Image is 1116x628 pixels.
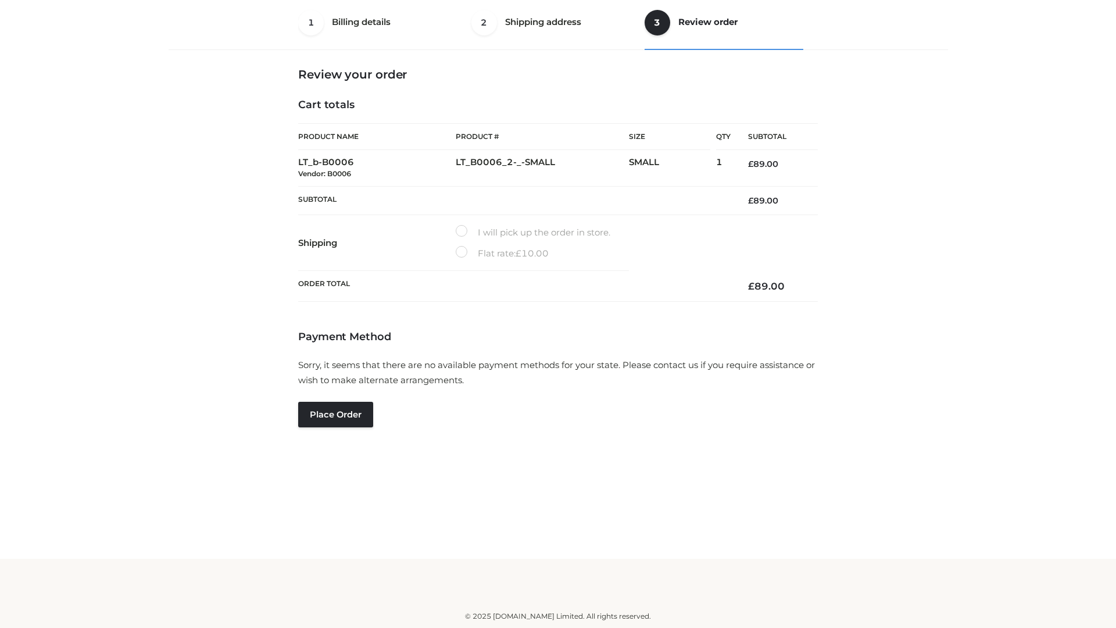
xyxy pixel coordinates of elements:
td: LT_B0006_2-_-SMALL [456,150,629,187]
bdi: 10.00 [516,248,549,259]
span: £ [516,248,521,259]
td: SMALL [629,150,716,187]
h4: Payment Method [298,331,818,344]
td: 1 [716,150,731,187]
bdi: 89.00 [748,159,778,169]
h3: Review your order [298,67,818,81]
th: Order Total [298,271,731,302]
span: £ [748,195,753,206]
span: £ [748,280,754,292]
th: Qty [716,123,731,150]
th: Subtotal [298,186,731,215]
th: Product Name [298,123,456,150]
bdi: 89.00 [748,280,785,292]
th: Subtotal [731,124,818,150]
bdi: 89.00 [748,195,778,206]
small: Vendor: B0006 [298,169,351,178]
h4: Cart totals [298,99,818,112]
th: Size [629,124,710,150]
th: Shipping [298,215,456,271]
label: Flat rate: [456,246,549,261]
div: © 2025 [DOMAIN_NAME] Limited. All rights reserved. [173,611,943,622]
th: Product # [456,123,629,150]
button: Place order [298,402,373,427]
span: Sorry, it seems that there are no available payment methods for your state. Please contact us if ... [298,359,815,386]
label: I will pick up the order in store. [456,225,610,240]
td: LT_b-B0006 [298,150,456,187]
span: £ [748,159,753,169]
